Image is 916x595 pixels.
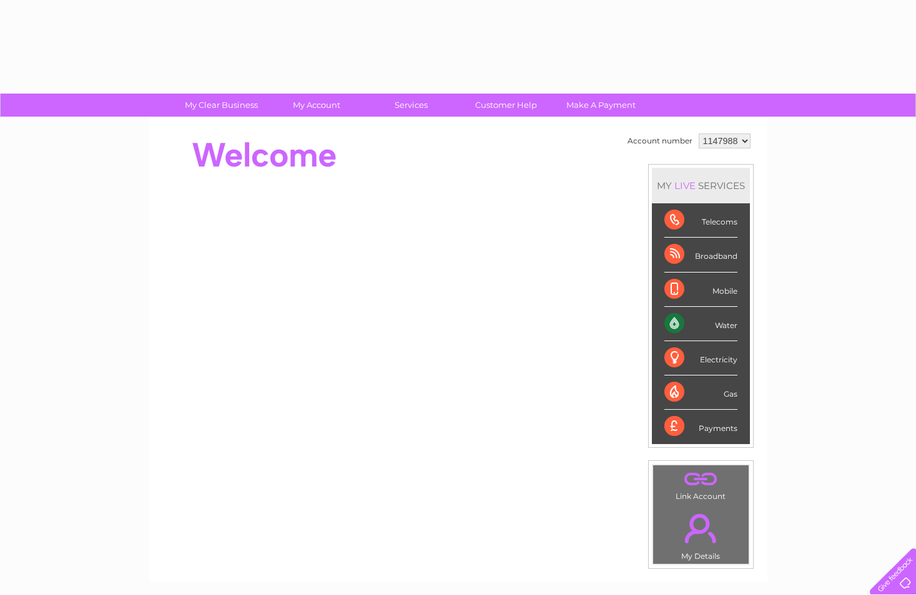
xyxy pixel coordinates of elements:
div: Gas [664,375,737,410]
div: Telecoms [664,203,737,238]
div: LIVE [672,180,698,191]
a: . [656,468,746,490]
div: Electricity [664,341,737,375]
a: Make A Payment [549,94,653,117]
a: Services [360,94,463,117]
td: Account number [624,130,696,152]
td: My Details [653,503,749,564]
div: Broadband [664,238,737,272]
a: My Account [265,94,368,117]
div: Payments [664,410,737,443]
a: Customer Help [455,94,558,117]
div: MY SERVICES [652,168,750,203]
a: My Clear Business [170,94,273,117]
div: Mobile [664,273,737,307]
div: Water [664,307,737,341]
td: Link Account [653,465,749,504]
a: . [656,506,746,550]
